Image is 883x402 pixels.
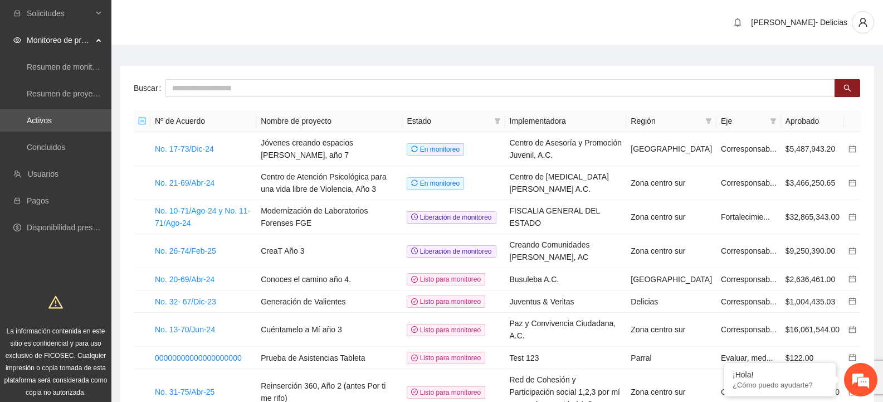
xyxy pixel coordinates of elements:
span: check-circle [411,276,418,283]
td: Centro de Asesoría y Promoción Juvenil, A.C. [505,132,627,166]
a: Pagos [27,196,49,205]
a: calendar [848,325,856,334]
a: Activos [27,116,52,125]
button: bell [729,13,747,31]
span: user [852,17,874,27]
span: minus-square [138,117,146,125]
span: check-circle [411,355,418,361]
div: ¡Hola! [733,370,827,379]
span: search [843,84,851,93]
td: Zona centro sur [626,200,716,234]
a: Concluidos [27,143,65,152]
a: calendar [848,178,856,187]
td: Test 123 [505,347,627,369]
span: Liberación de monitoreo [407,245,496,258]
td: $1,004,435.03 [781,290,844,313]
span: La información contenida en este sitio es confidencial y para uso exclusivo de FICOSEC. Cualquier... [4,327,108,396]
span: En monitoreo [407,177,464,190]
span: filter [705,118,712,124]
td: Parral [626,347,716,369]
span: Listo para monitoreo [407,324,485,336]
a: calendar [848,144,856,153]
span: filter [770,118,777,124]
a: Disponibilidad presupuestal [27,223,122,232]
td: Zona centro sur [626,234,716,268]
span: Corresponsab... [721,297,777,306]
td: $9,250,390.00 [781,234,844,268]
div: Minimizar ventana de chat en vivo [183,6,209,32]
a: No. 20-69/Abr-24 [155,275,214,284]
td: Generación de Valientes [256,290,402,313]
span: check-circle [411,326,418,333]
span: Estamos en línea. [65,135,154,248]
th: Implementadora [505,110,627,132]
a: No. 32- 67/Dic-23 [155,297,216,306]
span: En monitoreo [407,143,464,156]
td: [GEOGRAPHIC_DATA] [626,132,716,166]
td: $5,487,943.20 [781,132,844,166]
td: $16,061,544.00 [781,313,844,347]
textarea: Escriba su mensaje y pulse “Intro” [6,277,212,316]
span: Región [631,115,701,127]
td: Centro de Atención Psicológica para una vida libre de Violencia, Año 3 [256,166,402,200]
button: user [852,11,874,33]
td: [GEOGRAPHIC_DATA] [626,268,716,290]
a: calendar [848,246,856,255]
span: sync [411,180,418,186]
span: warning [48,295,63,309]
td: Cuéntamelo a Mí año 3 [256,313,402,347]
span: calendar [848,297,856,305]
span: Listo para monitoreo [407,296,485,308]
th: Nº de Acuerdo [150,110,256,132]
span: Corresponsab... [721,325,777,334]
a: 00000000000000000000 [155,353,242,362]
a: calendar [848,353,856,362]
span: Estado [407,115,489,127]
td: $3,466,250.65 [781,166,844,200]
span: Evaluar, med... [721,353,773,362]
a: No. 26-74/Feb-25 [155,246,216,255]
span: check-circle [411,389,418,395]
a: No. 21-69/Abr-24 [155,178,214,187]
span: [PERSON_NAME]- Delicias [751,18,847,27]
span: calendar [848,326,856,333]
p: ¿Cómo puedo ayudarte? [733,381,827,389]
td: $2,636,461.00 [781,268,844,290]
span: Solicitudes [27,2,92,25]
a: calendar [848,297,856,306]
td: $122.00 [781,347,844,369]
td: FISCALIA GENERAL DEL ESTADO [505,200,627,234]
span: Eje [721,115,765,127]
span: Listo para monitoreo [407,386,485,399]
span: bell [729,18,746,27]
a: calendar [848,275,856,284]
span: Corresponsab... [721,178,777,187]
a: No. 17-73/Dic-24 [155,144,214,153]
td: Paz y Convivencia Ciudadana, A.C. [505,313,627,347]
span: calendar [848,275,856,283]
span: filter [703,113,714,129]
span: sync [411,146,418,152]
td: Juventus & Veritas [505,290,627,313]
td: Delicias [626,290,716,313]
span: filter [494,118,501,124]
a: Resumen de proyectos aprobados [27,89,146,98]
span: calendar [848,353,856,361]
span: calendar [848,213,856,221]
span: calendar [848,179,856,187]
td: Prueba de Asistencias Tableta [256,347,402,369]
div: Chatee con nosotros ahora [58,57,187,71]
a: Resumen de monitoreo [27,62,108,71]
span: inbox [13,9,21,17]
span: check-circle [411,298,418,305]
a: No. 10-71/Ago-24 y No. 11-71/Ago-24 [155,206,250,227]
label: Buscar [134,79,165,97]
span: Monitoreo de proyectos [27,29,92,51]
span: Listo para monitoreo [407,273,485,285]
span: calendar [848,247,856,255]
span: calendar [848,145,856,153]
th: Aprobado [781,110,844,132]
td: Modernización de Laboratorios Forenses FGE [256,200,402,234]
a: calendar [848,212,856,221]
span: filter [768,113,779,129]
